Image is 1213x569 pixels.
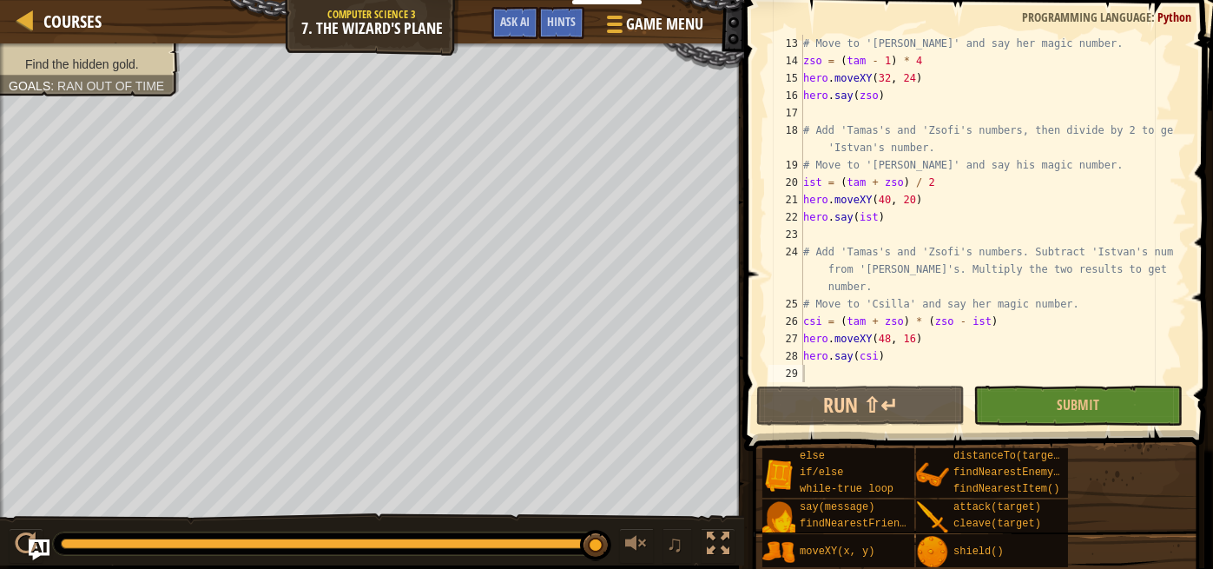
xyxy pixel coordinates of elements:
span: moveXY(x, y) [800,546,874,558]
span: ♫ [666,531,683,557]
div: 24 [768,243,803,295]
span: findNearestEnemy() [953,466,1066,479]
div: 16 [768,87,803,104]
button: Ask AI [491,7,538,39]
img: portrait.png [762,459,795,492]
button: Run ⇧↵ [756,386,965,426]
a: Courses [35,10,102,33]
span: else [800,450,825,462]
span: Ran out of time [57,79,164,93]
div: 25 [768,295,803,313]
span: : [1151,9,1157,25]
button: Ask AI [29,539,49,560]
button: ♫ [663,528,692,564]
div: 23 [768,226,803,243]
div: 18 [768,122,803,156]
span: distanceTo(target) [953,450,1066,462]
img: portrait.png [916,536,949,569]
li: Find the hidden gold. [9,56,167,73]
div: 13 [768,35,803,52]
div: 15 [768,69,803,87]
span: Find the hidden gold. [25,57,139,71]
button: Ctrl + P: Play [9,528,43,564]
span: attack(target) [953,501,1041,513]
span: Courses [43,10,102,33]
span: if/else [800,466,843,479]
span: cleave(target) [953,518,1041,530]
div: 28 [768,347,803,365]
div: 29 [768,365,803,382]
span: say(message) [800,501,874,513]
button: Submit [973,386,1182,426]
button: Game Menu [593,7,714,48]
button: Adjust volume [619,528,654,564]
span: Hints [547,13,576,30]
div: 22 [768,208,803,226]
img: portrait.png [762,536,795,569]
span: Python [1157,9,1191,25]
div: 19 [768,156,803,174]
span: Programming language [1022,9,1151,25]
span: Game Menu [626,13,703,36]
span: findNearestItem() [953,483,1059,495]
div: 21 [768,191,803,208]
span: : [50,79,57,93]
button: Toggle fullscreen [701,528,735,564]
img: portrait.png [916,501,949,534]
img: portrait.png [916,459,949,492]
div: 17 [768,104,803,122]
span: shield() [953,546,1004,558]
div: 26 [768,313,803,330]
span: Ask AI [500,13,530,30]
span: findNearestFriend() [800,518,919,530]
img: portrait.png [762,501,795,534]
div: 27 [768,330,803,347]
span: Goals [9,79,50,93]
span: Submit [1057,395,1099,414]
span: while-true loop [800,483,893,495]
div: 14 [768,52,803,69]
div: 20 [768,174,803,191]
